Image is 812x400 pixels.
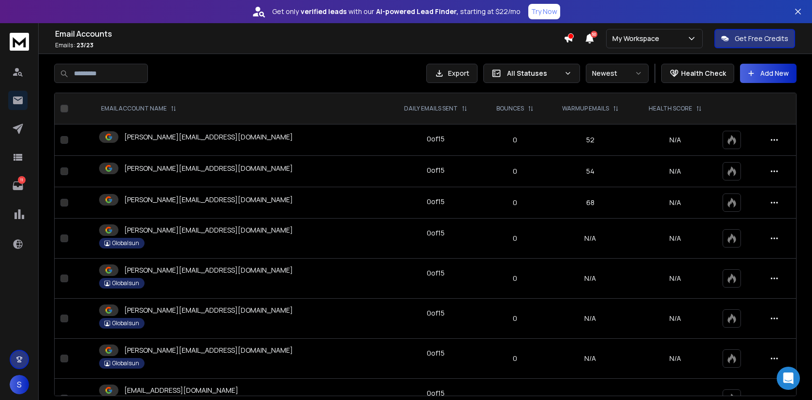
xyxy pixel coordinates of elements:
[639,354,710,363] p: N/A
[612,34,663,43] p: My Workspace
[547,339,634,379] td: N/A
[489,135,541,145] p: 0
[426,64,478,83] button: Export
[547,259,634,299] td: N/A
[124,195,293,205] p: [PERSON_NAME][EMAIL_ADDRESS][DOMAIN_NAME]
[639,274,710,283] p: N/A
[427,197,445,207] div: 0 of 15
[547,124,634,156] td: 52
[735,34,788,43] p: Get Free Credits
[591,31,597,38] span: 50
[639,198,710,207] p: N/A
[496,105,524,112] p: BOUNCES
[124,164,293,173] p: [PERSON_NAME][EMAIL_ADDRESS][DOMAIN_NAME]
[55,28,564,40] h1: Email Accounts
[507,69,560,78] p: All Statuses
[547,299,634,339] td: N/A
[531,7,557,16] p: Try Now
[301,7,347,16] strong: verified leads
[427,228,445,238] div: 0 of 15
[562,105,609,112] p: WARMUP EMAILS
[639,135,710,145] p: N/A
[740,64,797,83] button: Add New
[427,308,445,318] div: 0 of 15
[427,348,445,358] div: 0 of 15
[101,105,176,112] div: EMAIL ACCOUNT NAME
[272,7,521,16] p: Get only with our starting at $22/mo
[124,305,293,315] p: [PERSON_NAME][EMAIL_ADDRESS][DOMAIN_NAME]
[489,354,541,363] p: 0
[661,64,734,83] button: Health Check
[489,314,541,323] p: 0
[112,279,139,287] p: Globalsun
[76,41,93,49] span: 23 / 23
[489,234,541,243] p: 0
[427,166,445,175] div: 0 of 15
[547,219,634,259] td: N/A
[489,166,541,176] p: 0
[10,375,29,394] button: S
[528,4,560,19] button: Try Now
[124,265,293,275] p: [PERSON_NAME][EMAIL_ADDRESS][DOMAIN_NAME]
[404,105,458,112] p: DAILY EMAILS SENT
[639,166,710,176] p: N/A
[124,225,293,235] p: [PERSON_NAME][EMAIL_ADDRESS][DOMAIN_NAME]
[124,345,293,355] p: [PERSON_NAME][EMAIL_ADDRESS][DOMAIN_NAME]
[649,105,692,112] p: HEALTH SCORE
[8,176,28,195] a: 11
[18,176,26,184] p: 11
[112,359,139,367] p: Globalsun
[124,386,238,395] p: [EMAIL_ADDRESS][DOMAIN_NAME]
[714,29,795,48] button: Get Free Credits
[547,156,634,187] td: 54
[376,7,458,16] strong: AI-powered Lead Finder,
[586,64,649,83] button: Newest
[427,268,445,278] div: 0 of 15
[639,314,710,323] p: N/A
[489,274,541,283] p: 0
[112,319,139,327] p: Globalsun
[777,367,800,390] div: Open Intercom Messenger
[427,388,445,398] div: 0 of 15
[112,239,139,247] p: Globalsun
[124,132,293,142] p: [PERSON_NAME][EMAIL_ADDRESS][DOMAIN_NAME]
[489,198,541,207] p: 0
[639,234,710,243] p: N/A
[427,134,445,144] div: 0 of 15
[10,33,29,51] img: logo
[547,187,634,219] td: 68
[681,69,726,78] p: Health Check
[55,41,564,49] p: Emails :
